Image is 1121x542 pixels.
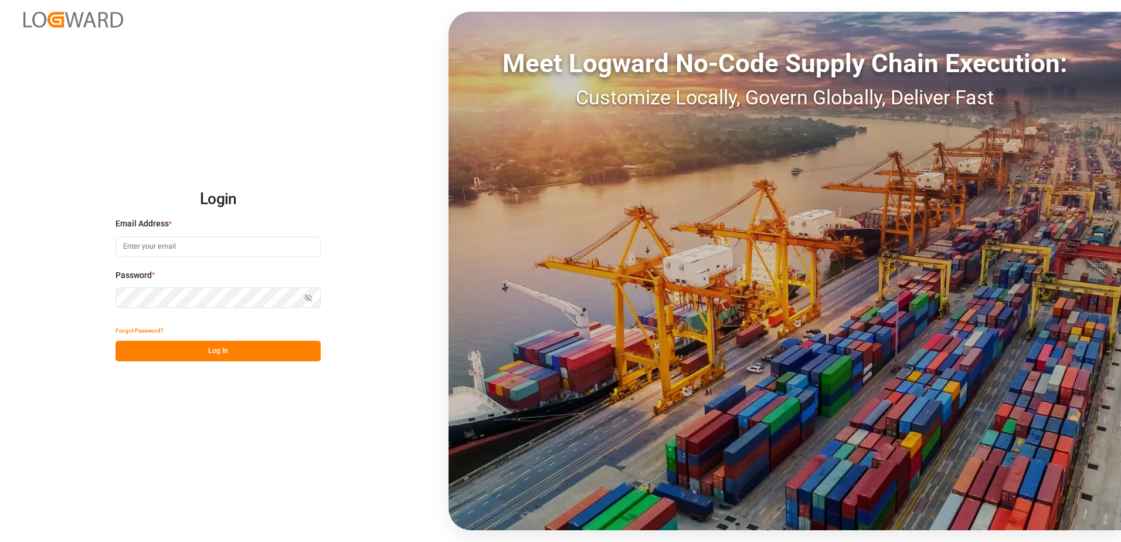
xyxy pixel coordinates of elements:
[116,320,164,341] button: Forgot Password?
[116,218,169,230] span: Email Address
[116,341,321,361] button: Log In
[449,44,1121,83] div: Meet Logward No-Code Supply Chain Execution:
[23,12,123,28] img: Logward_new_orange.png
[449,83,1121,113] div: Customize Locally, Govern Globally, Deliver Fast
[116,181,321,218] h2: Login
[116,236,321,257] input: Enter your email
[116,269,152,282] span: Password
